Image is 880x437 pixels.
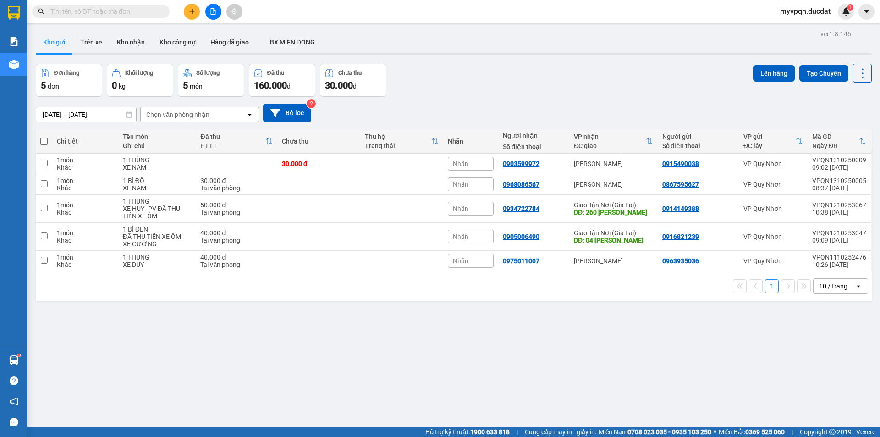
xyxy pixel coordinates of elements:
[574,229,653,237] div: Giao Tận Nơi (Gia Lai)
[743,233,803,240] div: VP Quy Nhơn
[365,133,431,140] div: Thu hộ
[205,4,221,20] button: file-add
[574,133,646,140] div: VP nhận
[48,83,59,90] span: đơn
[662,233,699,240] div: 0916821239
[246,111,253,118] svg: open
[743,257,803,265] div: VP Quy Nhơn
[282,160,356,167] div: 30.000 đ
[525,427,596,437] span: Cung cấp máy in - giấy in:
[123,177,192,184] div: 1 BÌ ĐỒ
[190,83,203,90] span: món
[200,229,272,237] div: 40.000 đ
[123,156,192,164] div: 1 THÙNG
[574,237,653,244] div: DĐ: 04 NGUYỄN VĂN CỪ
[112,80,117,91] span: 0
[36,31,73,53] button: Kho gửi
[448,138,494,145] div: Nhãn
[152,31,203,53] button: Kho công nợ
[57,138,113,145] div: Chi tiết
[812,184,866,192] div: 08:37 [DATE]
[267,70,284,76] div: Đã thu
[57,184,113,192] div: Khác
[263,104,311,122] button: Bộ lọc
[17,354,20,357] sup: 1
[123,254,192,261] div: 1 THÙNG
[226,4,242,20] button: aim
[57,156,113,164] div: 1 món
[743,205,803,212] div: VP Quy Nhơn
[773,6,838,17] span: myvpqn.ducdat
[453,181,468,188] span: Nhãn
[57,237,113,244] div: Khác
[200,237,272,244] div: Tại văn phòng
[10,376,18,385] span: question-circle
[200,254,272,261] div: 40.000 đ
[574,142,646,149] div: ĐC giao
[574,201,653,209] div: Giao Tận Nơi (Gia Lai)
[863,7,871,16] span: caret-down
[719,427,785,437] span: Miền Bắc
[360,129,443,154] th: Toggle SortBy
[662,205,699,212] div: 0914149388
[36,64,102,97] button: Đơn hàng5đơn
[829,429,836,435] span: copyright
[320,64,386,97] button: Chưa thu30.000đ
[425,427,510,437] span: Hỗ trợ kỹ thuật:
[743,142,796,149] div: ĐC lấy
[196,70,220,76] div: Số lượng
[353,83,357,90] span: đ
[453,233,468,240] span: Nhãn
[57,177,113,184] div: 1 món
[627,428,711,436] strong: 0708 023 035 - 0935 103 250
[574,209,653,216] div: DĐ: 260 NGUYỄN VIẾT XUÂN
[9,355,19,365] img: warehouse-icon
[503,132,565,139] div: Người nhận
[123,198,192,205] div: 1 THUNG
[9,37,19,46] img: solution-icon
[200,209,272,216] div: Tại văn phòng
[858,4,874,20] button: caret-down
[8,6,20,20] img: logo-vxr
[146,110,209,119] div: Chọn văn phòng nhận
[123,133,192,140] div: Tên món
[123,205,192,220] div: XE HUY--PV ĐÃ THU TIỀN XE ÔM
[38,8,44,15] span: search
[178,64,244,97] button: Số lượng5món
[503,181,539,188] div: 0968086567
[10,418,18,426] span: message
[743,160,803,167] div: VP Quy Nhơn
[808,129,871,154] th: Toggle SortBy
[189,8,195,15] span: plus
[282,138,356,145] div: Chưa thu
[325,80,353,91] span: 30.000
[125,70,153,76] div: Khối lượng
[123,164,192,171] div: XE NAM
[200,177,272,184] div: 30.000 đ
[503,257,539,265] div: 0975011007
[200,201,272,209] div: 50.000 đ
[57,201,113,209] div: 1 món
[599,427,711,437] span: Miền Nam
[745,428,785,436] strong: 0369 525 060
[855,282,862,290] svg: open
[287,83,291,90] span: đ
[820,29,851,39] div: ver 1.8.146
[662,142,734,149] div: Số điện thoại
[799,65,848,82] button: Tạo Chuyến
[254,80,287,91] span: 160.000
[714,430,716,434] span: ⚪️
[107,64,173,97] button: Khối lượng0kg
[812,229,866,237] div: VPQN1210253047
[57,261,113,268] div: Khác
[41,80,46,91] span: 5
[36,107,136,122] input: Select a date range.
[50,6,159,17] input: Tìm tên, số ĐT hoặc mã đơn
[812,142,859,149] div: Ngày ĐH
[812,254,866,261] div: VPQN1110252476
[110,31,152,53] button: Kho nhận
[662,160,699,167] div: 0915490038
[196,129,277,154] th: Toggle SortBy
[123,261,192,268] div: XE DUY
[200,184,272,192] div: Tại văn phòng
